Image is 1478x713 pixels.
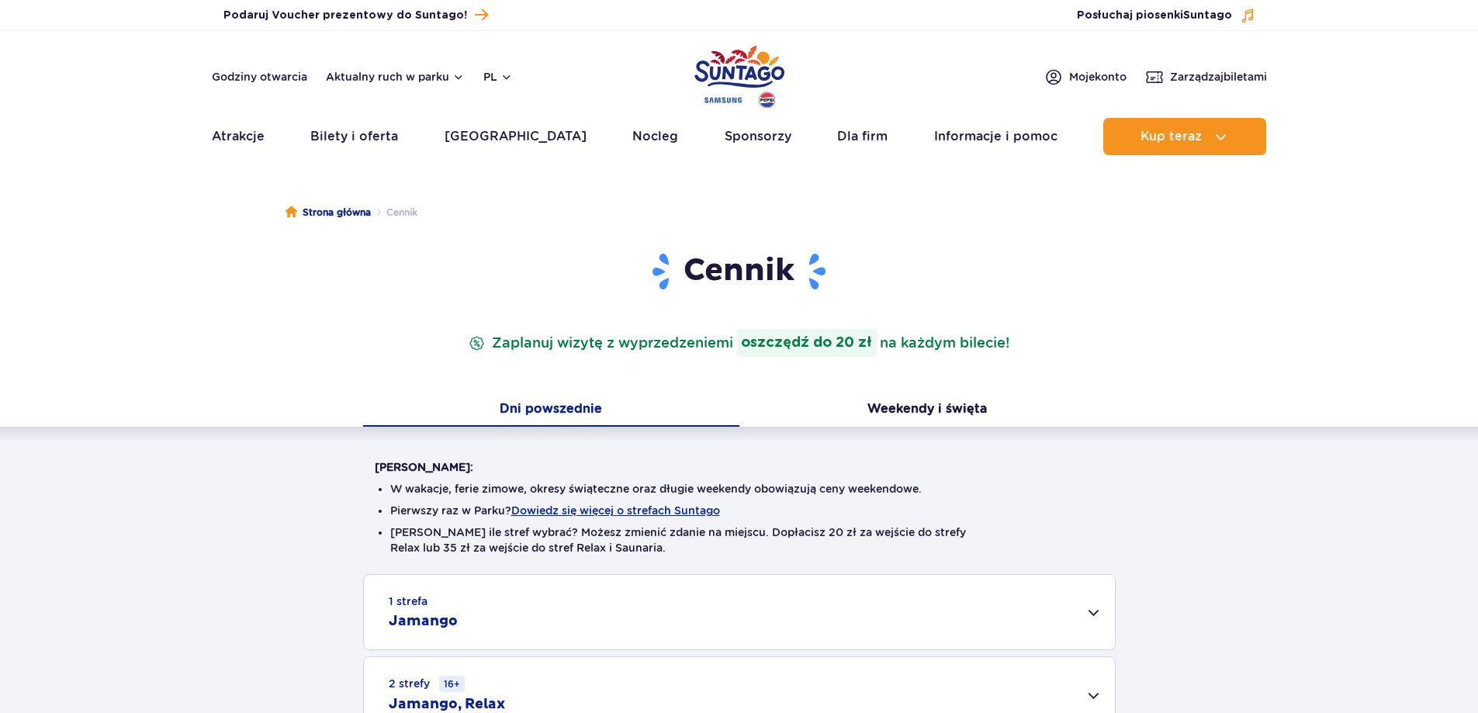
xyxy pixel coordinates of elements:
strong: oszczędź do 20 zł [736,329,877,357]
a: [GEOGRAPHIC_DATA] [445,118,587,155]
button: Dni powszednie [363,394,739,427]
strong: [PERSON_NAME]: [375,461,473,473]
span: Podaruj Voucher prezentowy do Suntago! [223,8,467,23]
a: Mojekonto [1044,67,1127,86]
span: Moje konto [1069,69,1127,85]
a: Dla firm [837,118,888,155]
button: Aktualny ruch w parku [326,71,465,83]
li: Pierwszy raz w Parku? [390,503,1089,518]
small: 1 strefa [389,594,427,609]
a: Sponsorzy [725,118,791,155]
a: Zarządzajbiletami [1145,67,1267,86]
a: Podaruj Voucher prezentowy do Suntago! [223,5,488,26]
span: Zarządzaj biletami [1170,69,1267,85]
button: pl [483,69,513,85]
a: Atrakcje [212,118,265,155]
h1: Cennik [375,251,1104,292]
a: Informacje i pomoc [934,118,1057,155]
span: Kup teraz [1141,130,1202,144]
button: Kup teraz [1103,118,1266,155]
a: Godziny otwarcia [212,69,307,85]
span: Posłuchaj piosenki [1077,8,1232,23]
small: 2 strefy [389,676,465,692]
button: Posłuchaj piosenkiSuntago [1077,8,1255,23]
li: W wakacje, ferie zimowe, okresy świąteczne oraz długie weekendy obowiązują ceny weekendowe. [390,481,1089,497]
li: [PERSON_NAME] ile stref wybrać? Możesz zmienić zdanie na miejscu. Dopłacisz 20 zł za wejście do s... [390,524,1089,556]
a: Park of Poland [694,39,784,110]
a: Strona główna [286,205,371,220]
span: Suntago [1183,10,1232,21]
button: Weekendy i święta [739,394,1116,427]
a: Nocleg [632,118,678,155]
small: 16+ [439,676,465,692]
a: Bilety i oferta [310,118,398,155]
button: Dowiedz się więcej o strefach Suntago [511,504,720,517]
h2: Jamango [389,612,458,631]
li: Cennik [371,205,417,220]
p: Zaplanuj wizytę z wyprzedzeniem na każdym bilecie! [466,329,1012,357]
